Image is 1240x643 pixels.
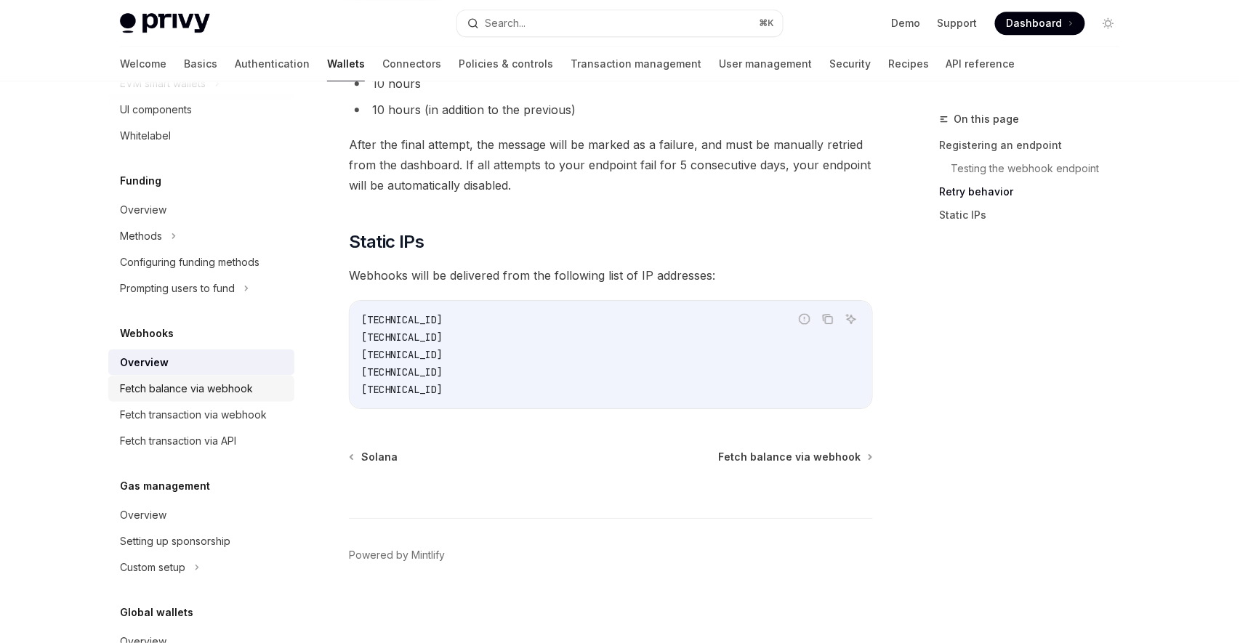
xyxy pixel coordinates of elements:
div: Search... [485,15,526,32]
div: Overview [120,201,166,219]
div: Prompting users to fund [120,280,235,297]
a: Setting up sponsorship [108,528,294,554]
button: Report incorrect code [795,310,814,328]
button: Ask AI [842,310,861,328]
a: User management [719,46,812,81]
span: Static IPs [349,230,424,254]
a: Testing the webhook endpoint [951,157,1132,180]
h5: Gas management [120,477,210,495]
a: Overview [108,502,294,528]
div: Methods [120,227,162,245]
span: [TECHNICAL_ID] [361,383,443,396]
h5: Global wallets [120,604,193,621]
div: Configuring funding methods [120,254,259,271]
div: Overview [120,354,169,371]
a: Policies & controls [459,46,553,81]
span: [TECHNICAL_ID] [361,313,443,326]
a: Fetch transaction via API [108,428,294,454]
div: UI components [120,101,192,118]
a: Dashboard [995,12,1085,35]
span: After the final attempt, the message will be marked as a failure, and must be manually retried fr... [349,134,873,195]
span: Solana [361,450,398,464]
h5: Webhooks [120,325,174,342]
img: light logo [120,13,210,33]
a: Wallets [327,46,365,81]
a: Configuring funding methods [108,249,294,275]
div: Fetch transaction via webhook [120,406,267,424]
span: Fetch balance via webhook [718,450,861,464]
h5: Funding [120,172,161,190]
div: Whitelabel [120,127,171,145]
span: Webhooks will be delivered from the following list of IP addresses: [349,265,873,286]
a: Static IPs [940,203,1132,227]
a: Demo [891,16,920,31]
a: Fetch balance via webhook [718,450,871,464]
a: Fetch transaction via webhook [108,402,294,428]
a: API reference [946,46,1015,81]
div: Fetch transaction via API [120,432,236,450]
button: Toggle dark mode [1097,12,1120,35]
div: Setting up sponsorship [120,533,230,550]
li: 10 hours [349,73,873,94]
a: Welcome [120,46,166,81]
span: [TECHNICAL_ID] [361,348,443,361]
a: Overview [108,197,294,223]
a: Authentication [235,46,310,81]
a: Connectors [382,46,441,81]
div: Fetch balance via webhook [120,380,253,397]
button: Search...⌘K [457,10,783,36]
a: Registering an endpoint [940,134,1132,157]
a: Retry behavior [940,180,1132,203]
button: Copy the contents from the code block [818,310,837,328]
a: UI components [108,97,294,123]
a: Security [829,46,871,81]
div: Overview [120,506,166,524]
span: [TECHNICAL_ID] [361,331,443,344]
li: 10 hours (in addition to the previous) [349,100,873,120]
a: Powered by Mintlify [349,548,445,562]
a: Overview [108,349,294,376]
span: On this page [954,110,1020,128]
a: Support [938,16,978,31]
a: Transaction management [571,46,701,81]
span: [TECHNICAL_ID] [361,365,443,379]
span: ⌘ K [759,17,774,29]
a: Fetch balance via webhook [108,376,294,402]
a: Whitelabel [108,123,294,149]
span: Dashboard [1007,16,1063,31]
div: Custom setup [120,559,185,576]
a: Solana [350,450,398,464]
a: Recipes [888,46,929,81]
a: Basics [184,46,217,81]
